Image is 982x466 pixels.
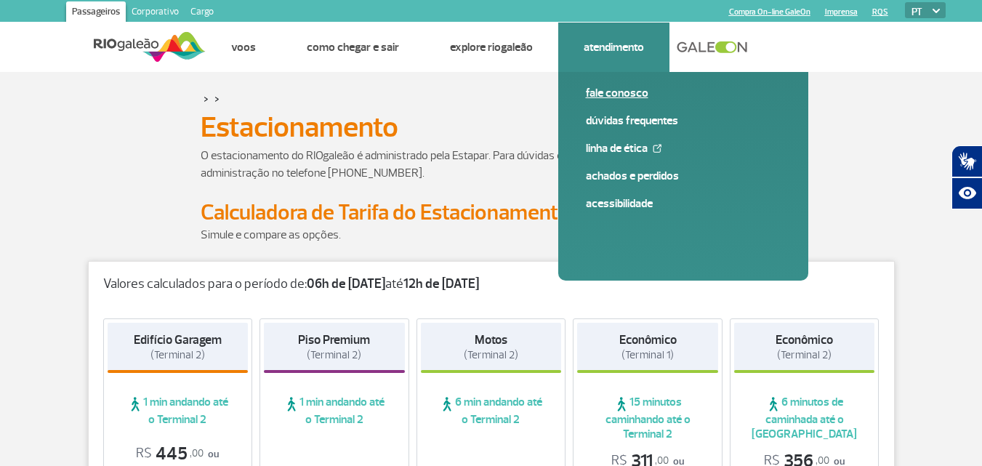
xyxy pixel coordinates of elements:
a: Dúvidas Frequentes [586,113,781,129]
span: (Terminal 2) [307,348,361,362]
strong: Piso Premium [298,332,370,348]
a: Fale conosco [586,85,781,101]
button: Abrir recursos assistivos. [951,177,982,209]
strong: Econômico [619,332,677,348]
a: Imprensa [825,7,858,17]
h1: Estacionamento [201,115,782,140]
img: External Link Icon [653,144,661,153]
a: > [214,90,220,107]
strong: Econômico [776,332,833,348]
p: Simule e compare as opções. [201,226,782,244]
a: Como chegar e sair [307,40,399,55]
strong: 06h de [DATE] [307,276,385,292]
a: Compra On-line GaleOn [729,7,810,17]
p: ou [136,443,219,465]
a: > [204,90,209,107]
a: Corporativo [126,1,185,25]
h2: Calculadora de Tarifa do Estacionamento [201,199,782,226]
span: 15 minutos caminhando até o Terminal 2 [577,395,718,441]
a: Voos [231,40,256,55]
a: Achados e Perdidos [586,168,781,184]
span: 6 min andando até o Terminal 2 [421,395,562,427]
span: 6 minutos de caminhada até o [GEOGRAPHIC_DATA] [734,395,875,441]
div: Plugin de acessibilidade da Hand Talk. [951,145,982,209]
span: (Terminal 2) [150,348,205,362]
p: O estacionamento do RIOgaleão é administrado pela Estapar. Para dúvidas e informações, entre em c... [201,147,782,182]
a: Acessibilidade [586,196,781,212]
a: Linha de Ética [586,140,781,156]
a: RQS [872,7,888,17]
button: Abrir tradutor de língua de sinais. [951,145,982,177]
a: Explore RIOgaleão [450,40,533,55]
span: 1 min andando até o Terminal 2 [264,395,405,427]
span: (Terminal 2) [464,348,518,362]
span: (Terminal 1) [621,348,674,362]
strong: 12h de [DATE] [403,276,479,292]
span: (Terminal 2) [777,348,832,362]
strong: Edifício Garagem [134,332,222,348]
a: Atendimento [584,40,644,55]
span: 1 min andando até o Terminal 2 [108,395,249,427]
p: Valores calculados para o período de: até [103,276,880,292]
a: Passageiros [66,1,126,25]
a: Cargo [185,1,220,25]
strong: Motos [475,332,507,348]
span: 445 [136,443,204,465]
